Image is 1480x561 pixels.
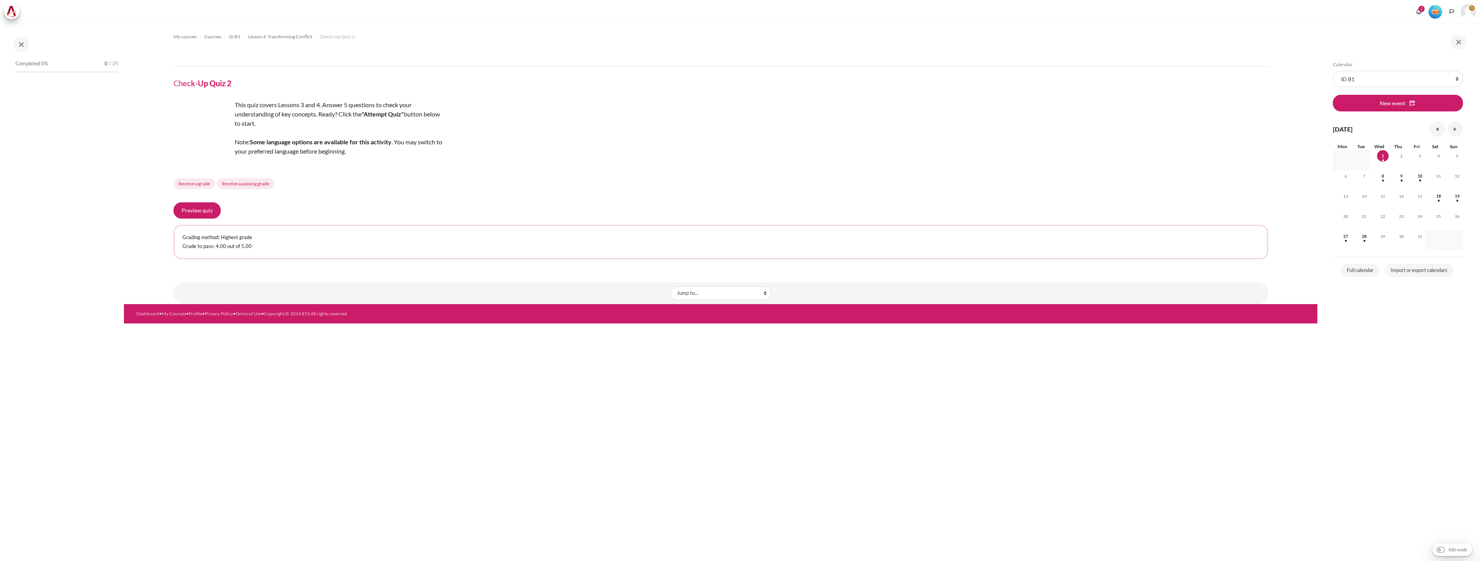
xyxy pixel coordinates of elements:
[1396,150,1407,162] span: 2
[6,6,17,17] img: Architeck
[182,243,1259,250] p: Grade to pass: 4.00 out of 5.00
[1377,150,1389,162] span: 1
[1451,170,1463,182] span: 12
[1377,174,1389,178] a: Wednesday, 8 October events
[229,32,240,41] a: ID B1
[1451,190,1463,202] span: 19
[362,110,404,118] strong: "Attempt Quiz"
[1396,190,1407,202] span: 16
[1414,144,1420,149] span: Fri
[1377,170,1389,182] span: 8
[235,311,261,316] a: Terms of Use
[1396,210,1407,222] span: 23
[229,33,240,40] span: ID B1
[1384,263,1454,277] a: Import or export calendars
[1396,170,1407,182] span: 9
[109,60,118,68] span: / 25
[1450,144,1458,149] span: Sun
[1357,144,1365,149] span: Tue
[1333,62,1463,279] section: Blocks
[1433,150,1444,162] span: 4
[1340,231,1351,242] span: 27
[1451,194,1463,198] a: Sunday, 19 October events
[173,33,197,40] span: My courses
[124,23,1317,304] section: Content
[1333,125,1353,134] h4: [DATE]
[173,78,232,88] h4: Check-Up Quiz 2
[173,202,221,219] button: Preview quiz
[1433,190,1444,202] span: 18
[1418,6,1425,12] div: 2
[1358,170,1370,182] span: 7
[1380,99,1405,107] span: New event
[1340,190,1351,202] span: 13
[320,32,355,41] a: Check-Up Quiz 2
[1377,190,1389,202] span: 15
[1446,6,1458,17] button: Languages
[179,180,210,187] span: Receive a grade
[1333,62,1463,68] h5: Calendar
[182,234,1259,241] p: Grading method: Highest grade
[320,33,355,40] span: Check-Up Quiz 2
[15,58,118,80] a: Completed 0% 0 / 25
[173,177,276,191] div: Completion requirements for Check-Up Quiz 2
[1358,234,1370,239] a: Tuesday, 28 October events
[173,100,445,165] div: This quiz covers Lessons 3 and 4. Answer 5 questions to check your understanding of key concepts....
[1340,170,1351,182] span: 6
[1374,144,1384,149] span: Wed
[1377,210,1389,222] span: 22
[136,311,159,316] a: Dashboard
[1413,6,1425,17] div: Show notification window with 2 new notifications
[1414,170,1426,182] span: 10
[1396,231,1407,242] span: 30
[136,310,803,317] div: • • • • •
[1433,210,1444,222] span: 25
[1451,210,1463,222] span: 26
[4,4,23,19] a: Architeck Architeck
[173,31,1268,43] nav: Navigation bar
[1394,144,1402,149] span: Thu
[1340,210,1351,222] span: 20
[204,32,221,41] a: Courses
[15,60,48,68] span: Completed 0%
[1414,190,1426,202] span: 17
[1414,150,1426,162] span: 3
[1340,234,1351,239] a: Monday, 27 October events
[1414,174,1426,178] a: Friday, 10 October events
[1425,4,1445,19] a: Level #1
[1461,4,1476,19] a: User menu
[1428,4,1442,19] div: Level #1
[1377,231,1389,242] span: 29
[1396,174,1407,178] a: Thursday, 9 October events
[1333,95,1463,111] button: New event
[205,311,233,316] a: Privacy Policy
[204,33,221,40] span: Courses
[162,311,186,316] a: My Courses
[264,311,347,316] a: Copyright © 2024 BTS All rights reserved
[250,138,391,145] strong: Some language options are available for this activity
[1337,144,1347,149] span: Mon
[1358,231,1370,242] span: 28
[222,180,269,187] span: Receive a passing grade
[173,100,232,158] img: fg
[105,60,108,68] span: 0
[1433,170,1444,182] span: 11
[248,33,312,40] span: Lesson 4: Transforming Conflict
[1451,150,1463,162] span: 5
[1414,210,1426,222] span: 24
[1377,154,1389,158] a: Today Wednesday, 1 October
[1358,210,1370,222] span: 21
[1432,144,1439,149] span: Sat
[248,32,312,41] a: Lesson 4: Transforming Conflict
[1433,194,1444,198] a: Saturday, 18 October events
[1428,5,1442,19] img: Level #1
[1358,190,1370,202] span: 14
[1341,263,1380,277] a: Full calendar
[189,311,202,316] a: Profile
[1414,231,1426,242] span: 31
[173,32,197,41] a: My courses
[1370,150,1389,170] td: Today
